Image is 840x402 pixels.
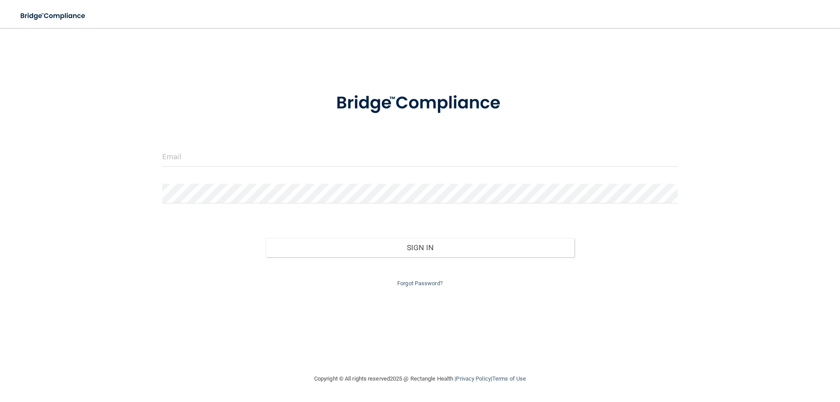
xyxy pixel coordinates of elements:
[492,375,526,382] a: Terms of Use
[456,375,490,382] a: Privacy Policy
[162,147,678,167] input: Email
[260,365,580,393] div: Copyright © All rights reserved 2025 @ Rectangle Health | |
[266,238,575,257] button: Sign In
[13,7,94,25] img: bridge_compliance_login_screen.278c3ca4.svg
[318,80,522,126] img: bridge_compliance_login_screen.278c3ca4.svg
[397,280,443,287] a: Forgot Password?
